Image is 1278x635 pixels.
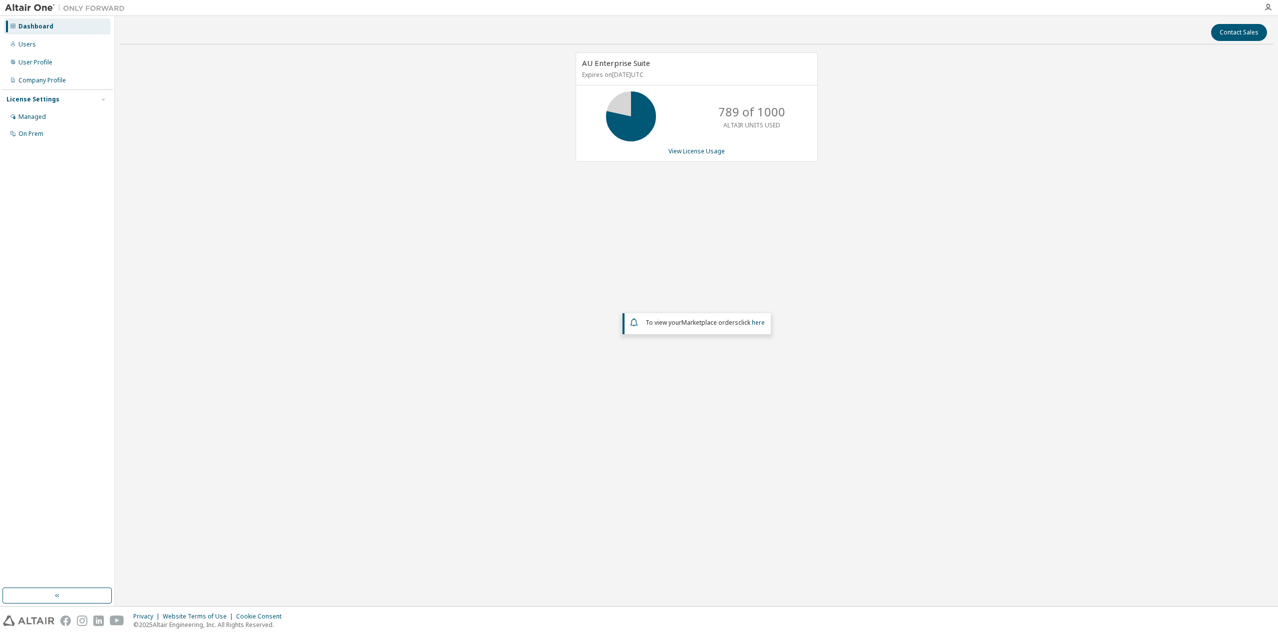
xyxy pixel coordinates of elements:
img: facebook.svg [60,616,71,626]
a: View License Usage [668,147,725,155]
img: altair_logo.svg [3,616,54,626]
div: User Profile [18,58,52,66]
a: here [752,318,765,327]
p: ALTAIR UNITS USED [723,121,780,129]
img: instagram.svg [77,616,87,626]
div: License Settings [6,95,59,103]
em: Marketplace orders [681,318,738,327]
img: Altair One [5,3,130,13]
span: AU Enterprise Suite [582,58,650,68]
span: To view your click [645,318,765,327]
div: Cookie Consent [236,613,288,621]
p: © 2025 Altair Engineering, Inc. All Rights Reserved. [133,621,288,629]
div: Privacy [133,613,163,621]
img: linkedin.svg [93,616,104,626]
div: Dashboard [18,22,53,30]
div: Managed [18,113,46,121]
button: Contact Sales [1211,24,1267,41]
img: youtube.svg [110,616,124,626]
div: Company Profile [18,76,66,84]
div: Users [18,40,36,48]
p: 789 of 1000 [718,103,785,120]
div: Website Terms of Use [163,613,236,621]
p: Expires on [DATE] UTC [582,70,809,79]
div: On Prem [18,130,43,138]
